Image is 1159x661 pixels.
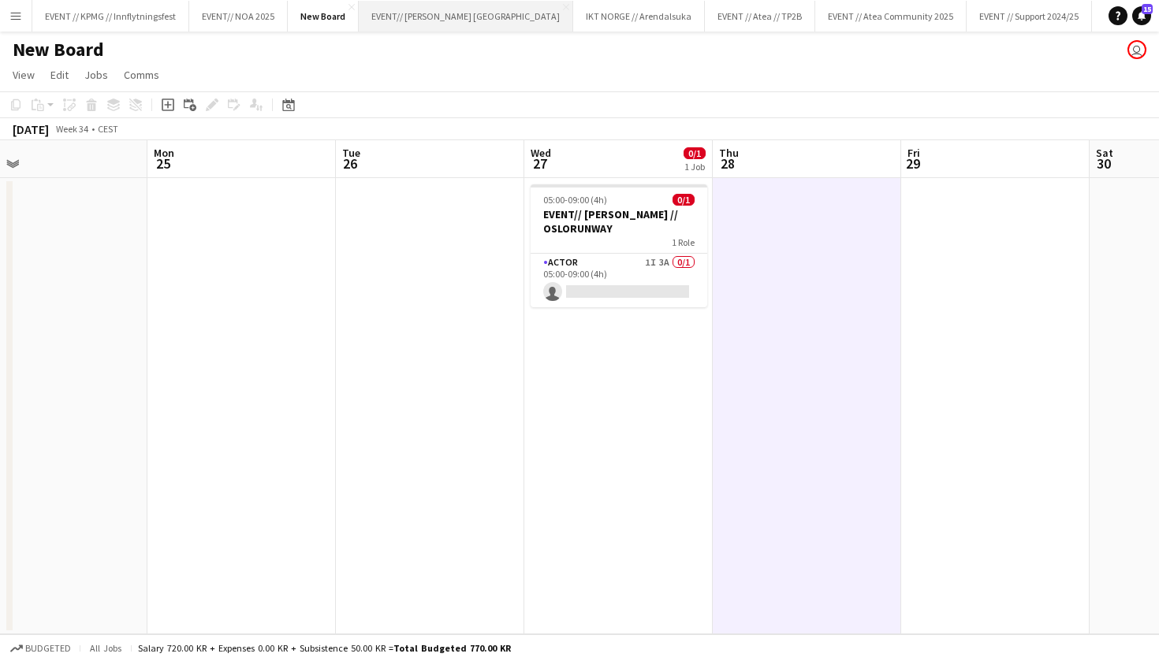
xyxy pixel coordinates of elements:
[13,38,104,61] h1: New Board
[359,1,573,32] button: EVENT// [PERSON_NAME] [GEOGRAPHIC_DATA]
[967,1,1092,32] button: EVENT // Support 2024/25
[340,154,360,173] span: 26
[705,1,815,32] button: EVENT // Atea // TP2B
[151,154,174,173] span: 25
[117,65,166,85] a: Comms
[717,154,739,173] span: 28
[815,1,967,32] button: EVENT // Atea Community 2025
[189,1,288,32] button: EVENT// NOA 2025
[87,642,125,654] span: All jobs
[905,154,920,173] span: 29
[25,643,71,654] span: Budgeted
[1132,6,1151,25] a: 15
[531,146,551,160] span: Wed
[531,207,707,236] h3: EVENT// [PERSON_NAME] // OSLORUNWAY
[8,640,73,657] button: Budgeted
[13,121,49,137] div: [DATE]
[78,65,114,85] a: Jobs
[84,68,108,82] span: Jobs
[531,184,707,307] app-job-card: 05:00-09:00 (4h)0/1EVENT// [PERSON_NAME] // OSLORUNWAY1 RoleActor1I3A0/105:00-09:00 (4h)
[288,1,359,32] button: New Board
[1096,146,1113,160] span: Sat
[907,146,920,160] span: Fri
[98,123,118,135] div: CEST
[573,1,705,32] button: IKT NORGE // Arendalsuka
[672,236,695,248] span: 1 Role
[50,68,69,82] span: Edit
[13,68,35,82] span: View
[1094,154,1113,173] span: 30
[44,65,75,85] a: Edit
[1142,4,1153,14] span: 15
[52,123,91,135] span: Week 34
[6,65,41,85] a: View
[1127,40,1146,59] app-user-avatar: Ylva Barane
[32,1,189,32] button: EVENT // KPMG // Innflytningsfest
[531,254,707,307] app-card-role: Actor1I3A0/105:00-09:00 (4h)
[543,194,607,206] span: 05:00-09:00 (4h)
[528,154,551,173] span: 27
[684,147,706,159] span: 0/1
[124,68,159,82] span: Comms
[719,146,739,160] span: Thu
[342,146,360,160] span: Tue
[154,146,174,160] span: Mon
[684,161,705,173] div: 1 Job
[673,194,695,206] span: 0/1
[138,642,511,654] div: Salary 720.00 KR + Expenses 0.00 KR + Subsistence 50.00 KR =
[393,642,511,654] span: Total Budgeted 770.00 KR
